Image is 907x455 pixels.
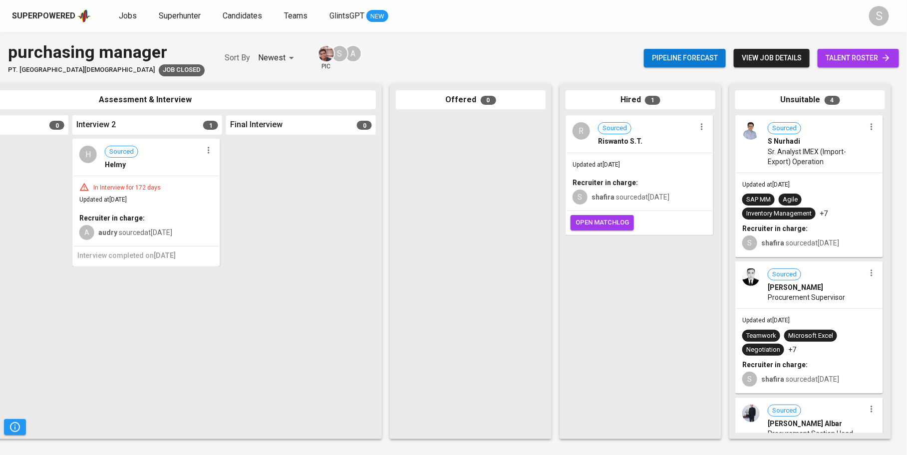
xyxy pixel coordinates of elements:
span: Superhunter [159,11,201,20]
img: johanes@glints.com [318,46,334,61]
a: Teams [284,10,309,22]
span: sourced at [DATE] [761,375,839,383]
div: S [742,372,757,387]
div: Hired [566,90,715,110]
a: GlintsGPT NEW [329,10,388,22]
div: R [573,122,590,140]
div: Superpowered [12,10,75,22]
span: Sourced [768,406,801,416]
span: Sourced [768,124,801,133]
div: A [79,225,94,240]
a: Superpoweredapp logo [12,8,91,23]
span: Sourced [768,270,801,279]
div: In Interview for 172 days [89,184,165,192]
div: RSourcedRiswanto S.T.Updated at[DATE]Recruiter in charge:Sshafira sourcedat[DATE]open matchlog [566,115,713,235]
div: Negotiation [746,345,780,355]
span: NEW [366,11,388,21]
span: Procurement Section Head [768,429,853,439]
a: talent roster [818,49,899,67]
button: Pipeline Triggers [4,419,26,435]
div: H [79,146,97,163]
div: purchasing manager [8,40,205,64]
div: pic [317,45,335,71]
div: Agile [783,195,798,205]
div: S [742,235,757,250]
div: A [344,45,362,62]
span: Updated at [DATE] [573,161,620,168]
span: Sourced [105,147,138,157]
div: Sourced[PERSON_NAME]Procurement SupervisorUpdated at[DATE]TeamworkMicrosoft ExcelNegotiation+7Rec... [735,261,883,394]
div: HSourcedHelmyIn Interview for 172 daysUpdated at[DATE]Recruiter in charge:Aaudry sourcedat[DATE]I... [72,139,220,266]
span: 0 [481,96,496,105]
span: PT. [GEOGRAPHIC_DATA][DEMOGRAPHIC_DATA] [8,65,155,75]
button: view job details [734,49,810,67]
b: audry [98,228,117,236]
p: Sort By [225,52,250,64]
div: S [573,190,588,205]
div: S [331,45,348,62]
span: 1 [645,96,660,105]
span: Pipeline forecast [652,52,718,64]
b: shafira [761,239,784,247]
b: Recruiter in charge: [573,179,638,187]
span: Helmy [105,160,126,170]
span: Updated at [DATE] [79,196,127,203]
b: shafira [592,193,614,201]
span: Procurement Supervisor [768,292,845,302]
span: open matchlog [576,217,629,228]
span: Job Closed [159,65,205,75]
span: Interview 2 [76,119,116,131]
div: Teamwork [746,331,776,341]
span: Sr. Analyst IMEX (Import-Export) Operation [768,147,865,167]
span: 0 [49,121,64,130]
span: Teams [284,11,307,20]
span: 1 [203,121,218,130]
div: Offered [396,90,546,110]
div: Microsoft Excel [788,331,833,341]
span: sourced at [DATE] [761,239,839,247]
span: Final Interview [230,119,283,131]
p: Newest [258,52,286,64]
a: Jobs [119,10,139,22]
span: Sourced [599,124,631,133]
span: [DATE] [154,251,176,259]
span: S Nurhadi [768,136,800,146]
b: Recruiter in charge: [79,214,145,222]
div: Job already placed by Glints [159,64,205,76]
span: Updated at [DATE] [742,181,790,188]
a: Candidates [223,10,264,22]
span: [PERSON_NAME] [768,282,823,292]
b: Recruiter in charge: [742,225,808,232]
div: Unsuitable [735,90,885,110]
button: Pipeline forecast [644,49,726,67]
p: +7 [820,209,828,219]
div: S [869,6,889,26]
span: view job details [742,52,802,64]
img: app logo [77,8,91,23]
span: sourced at [DATE] [592,193,669,201]
p: +7 [788,345,796,355]
span: GlintsGPT [329,11,364,20]
img: 7a222244cbd2f67f7b47509f431e54c6.png [742,268,760,286]
img: fc8e61d09ba40814582be90098679775.jpg [742,122,760,140]
span: Riswanto S.T. [598,136,642,146]
img: d5133cd5363250435e9cdedbbbecb4cc.jpg [742,405,760,422]
h6: Interview completed on [77,250,215,261]
div: Inventory Management [746,209,812,219]
span: sourced at [DATE] [98,228,172,236]
b: shafira [761,375,784,383]
b: Recruiter in charge: [742,361,808,369]
span: Updated at [DATE] [742,317,790,324]
span: Jobs [119,11,137,20]
span: Candidates [223,11,262,20]
div: SourcedS NurhadiSr. Analyst IMEX (Import-Export) OperationUpdated at[DATE]SAP MMAgileInventory Ma... [735,115,883,257]
a: Superhunter [159,10,203,22]
span: talent roster [826,52,891,64]
div: Newest [258,49,298,67]
div: SAP MM [746,195,771,205]
span: [PERSON_NAME] Albar [768,419,842,429]
span: 0 [357,121,372,130]
button: open matchlog [571,215,634,230]
span: 4 [825,96,840,105]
